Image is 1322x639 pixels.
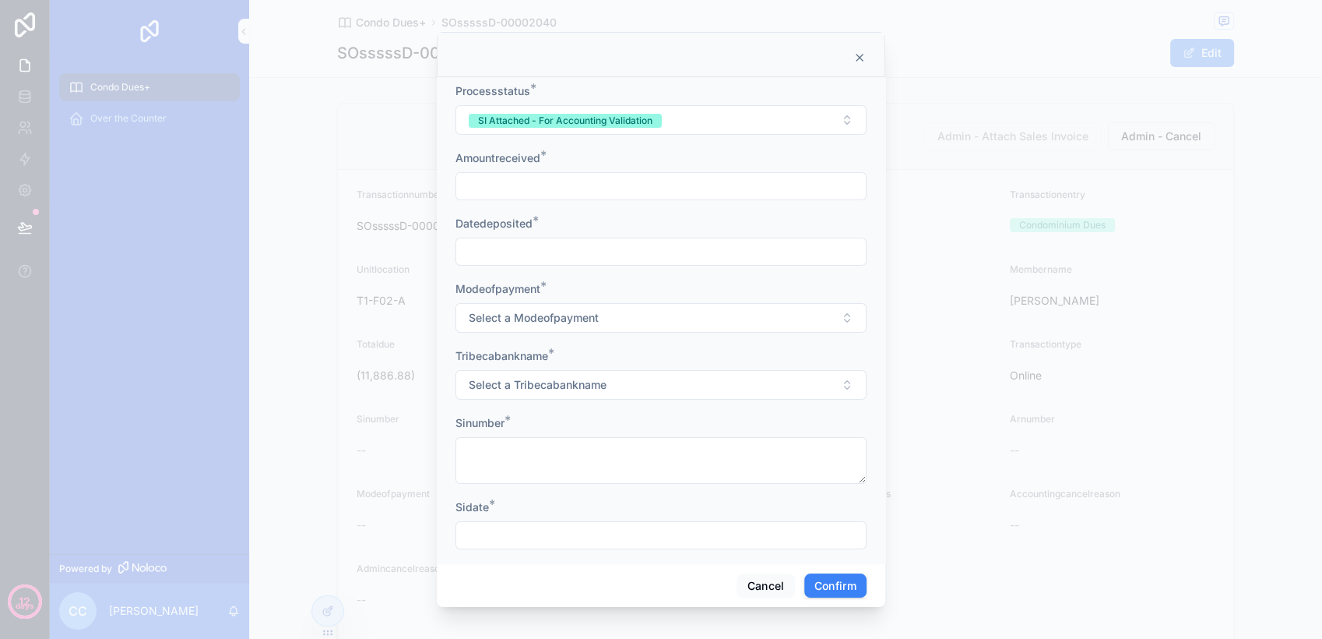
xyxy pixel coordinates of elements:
button: Confirm [804,574,867,598]
span: Sinumber [455,416,505,429]
span: Datedeposited [455,217,533,230]
div: SI Attached - For Accounting Validation [478,114,652,128]
button: Select Button [455,303,867,333]
span: Processstatus [455,84,530,97]
span: Modeofpayment [455,282,540,295]
span: Amountreceived [455,151,540,164]
span: Select a Tribecabankname [469,377,607,393]
span: Select a Modeofpayment [469,310,599,326]
button: Select Button [455,370,867,400]
span: Tribecabankname [455,349,548,362]
span: Sidate [455,500,489,514]
button: Cancel [737,574,794,598]
button: Select Button [455,105,867,135]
